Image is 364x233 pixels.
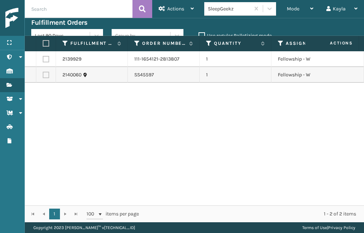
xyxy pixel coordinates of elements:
span: Mode [287,6,299,12]
td: 111-1654121-2813807 [128,51,200,67]
a: 2139929 [62,56,81,63]
img: logo [5,8,70,28]
span: Actions [307,37,357,49]
span: items per page [87,209,139,219]
a: 1 [49,209,60,219]
label: Order Number [142,40,186,47]
td: Fellowship - West [271,51,343,67]
div: SleepGeekz [208,5,251,13]
a: 2140060 [62,71,81,79]
label: Quantity [214,40,257,47]
a: Terms of Use [302,225,327,230]
div: Last 90 Days [35,32,90,39]
div: Group by [115,32,135,39]
td: SS45597 [128,67,200,83]
td: Fellowship - West [271,67,343,83]
a: Privacy Policy [328,225,355,230]
td: 1 [200,67,271,83]
span: Actions [167,6,184,12]
span: 100 [87,210,97,218]
label: Fulfillment Order Id [70,40,114,47]
label: Use regular Palletizing mode [199,33,272,39]
td: 1 [200,51,271,67]
h3: Fulfillment Orders [31,18,87,27]
label: Assigned Warehouse [286,40,329,47]
div: | [302,222,355,233]
div: 1 - 2 of 2 items [149,210,356,218]
p: Copyright 2023 [PERSON_NAME]™ v [TECHNICAL_ID] [33,222,135,233]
